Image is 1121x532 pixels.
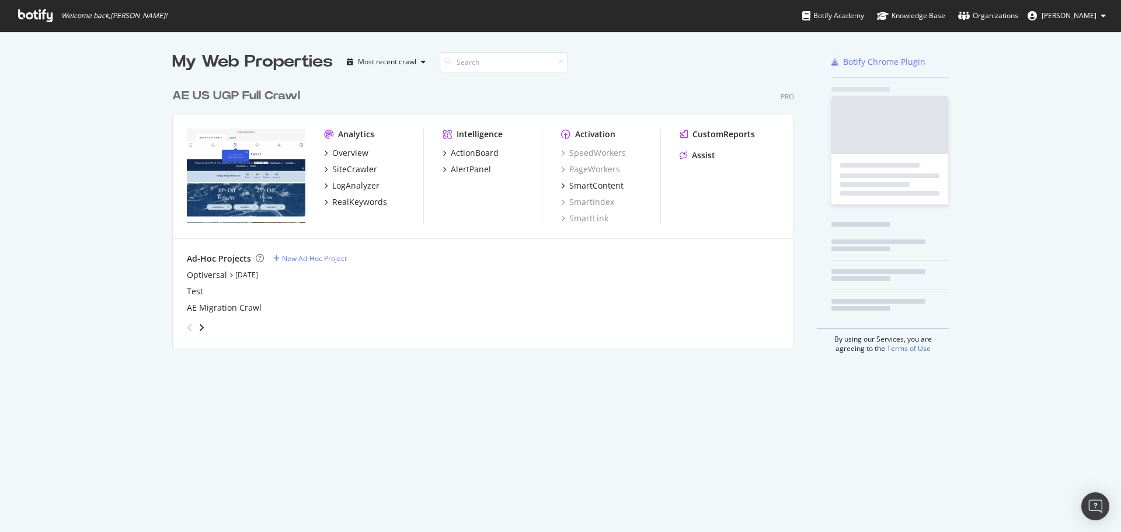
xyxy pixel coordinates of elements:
div: Overview [332,147,368,159]
a: SmartIndex [561,196,614,208]
div: Ad-Hoc Projects [187,253,251,265]
div: RealKeywords [332,196,387,208]
a: ActionBoard [443,147,499,159]
div: Intelligence [457,128,503,140]
a: Assist [680,149,715,161]
a: Terms of Use [887,343,931,353]
div: Pro [781,92,794,102]
div: Analytics [338,128,374,140]
div: Most recent crawl [358,58,416,65]
a: Test [187,286,203,297]
div: Organizations [958,10,1018,22]
div: AE US UGP Full Crawl [172,88,300,105]
button: [PERSON_NAME] [1018,6,1115,25]
a: SpeedWorkers [561,147,626,159]
a: SiteCrawler [324,164,377,175]
div: ActionBoard [451,147,499,159]
div: SmartContent [569,180,624,192]
input: Search [440,52,568,72]
span: Eric Hammond [1042,11,1096,20]
div: Activation [575,128,615,140]
a: RealKeywords [324,196,387,208]
div: Botify Chrome Plugin [843,56,925,68]
div: By using our Services, you are agreeing to the [817,328,949,353]
div: Open Intercom Messenger [1081,492,1109,520]
a: Optiversal [187,269,227,281]
a: LogAnalyzer [324,180,380,192]
a: AE Migration Crawl [187,302,262,314]
div: Botify Academy [802,10,864,22]
a: AlertPanel [443,164,491,175]
div: AlertPanel [451,164,491,175]
div: My Web Properties [172,50,333,74]
div: Assist [692,149,715,161]
a: SmartLink [561,213,608,224]
div: LogAnalyzer [332,180,380,192]
div: Knowledge Base [877,10,945,22]
a: PageWorkers [561,164,620,175]
a: Botify Chrome Plugin [831,56,925,68]
div: SiteCrawler [332,164,377,175]
a: SmartContent [561,180,624,192]
div: New Ad-Hoc Project [282,253,347,263]
div: angle-right [197,322,206,333]
a: AE US UGP Full Crawl [172,88,305,105]
img: www.ae.com [187,128,305,223]
a: CustomReports [680,128,755,140]
span: Welcome back, [PERSON_NAME] ! [61,11,167,20]
div: angle-left [182,318,197,337]
div: CustomReports [692,128,755,140]
button: Most recent crawl [342,53,430,71]
a: [DATE] [235,270,258,280]
a: New Ad-Hoc Project [273,253,347,263]
a: Overview [324,147,368,159]
div: grid [172,74,803,348]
